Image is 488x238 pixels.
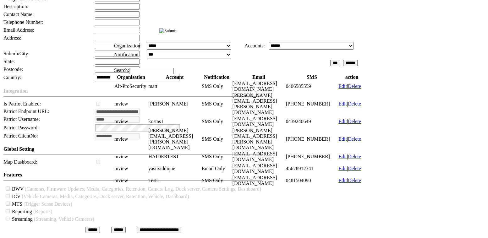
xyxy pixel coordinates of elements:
[348,166,361,171] a: Delete
[114,74,148,80] th: Organisation: activate to sort column descending
[201,92,232,116] td: SMS Only
[285,175,338,187] td: 0481504090
[232,80,286,92] td: [EMAIL_ADDRESS][DOMAIN_NAME]
[338,119,347,124] a: Edit
[348,136,361,142] a: Delete
[201,127,232,151] td: SMS Only
[285,74,338,80] th: SMS
[285,127,338,151] td: [PHONE_NUMBER]
[201,80,232,92] td: SMS Only
[232,74,286,80] th: Email: activate to sort column ascending
[338,84,347,89] a: Edit
[338,80,365,92] td: |
[285,80,338,92] td: 0406585559
[114,80,148,92] td: Alt-ProSecurity
[201,163,232,175] td: Email Only
[114,151,148,163] td: mview
[114,175,148,187] td: mview
[232,175,286,187] td: [EMAIL_ADDRESS][DOMAIN_NAME]
[338,175,365,187] td: |
[148,116,201,127] td: kostas1
[148,163,201,175] td: yasirsiddique
[114,52,140,57] span: Notification:
[348,101,361,106] a: Delete
[338,166,347,171] a: Edit
[338,151,365,163] td: |
[338,92,365,116] td: |
[244,43,265,48] span: Accounts:
[148,80,201,92] td: matt
[338,101,347,106] a: Edit
[114,116,148,127] td: mview
[201,151,232,163] td: SMS Only
[232,163,286,175] td: [EMAIL_ADDRESS][DOMAIN_NAME]
[338,154,347,159] a: Edit
[201,175,232,187] td: SMS Only
[285,151,338,163] td: [PHONE_NUMBER]
[338,116,365,127] td: |
[232,151,286,163] td: [EMAIL_ADDRESS][DOMAIN_NAME]
[148,74,201,80] th: Account: activate to sort column ascending
[114,92,148,116] td: mview
[114,163,148,175] td: mview
[348,178,361,183] a: Delete
[201,116,232,127] td: SMS Only
[148,127,201,151] td: [PERSON_NAME][EMAIL_ADDRESS][PERSON_NAME][DOMAIN_NAME]
[114,127,148,151] td: mview
[285,163,338,175] td: 45678912341
[129,68,174,74] input: Search:
[232,127,286,151] td: [PERSON_NAME][EMAIL_ADDRESS][PERSON_NAME][DOMAIN_NAME]
[348,119,361,124] a: Delete
[201,74,232,80] th: Notification: activate to sort column ascending
[232,92,286,116] td: [PERSON_NAME][EMAIL_ADDRESS][PERSON_NAME][DOMAIN_NAME]
[114,68,174,73] label: Search:
[148,151,201,163] td: HAIDERTEST
[285,92,338,116] td: [PHONE_NUMBER]
[338,74,365,80] th: action: activate to sort column ascending
[285,116,338,127] td: 0439240649
[348,154,361,159] a: Delete
[232,116,286,127] td: [EMAIL_ADDRESS][DOMAIN_NAME]
[338,136,347,142] a: Edit
[338,127,365,151] td: |
[348,84,361,89] a: Delete
[338,178,347,183] a: Edit
[148,175,201,187] td: Test1
[159,28,177,33] input: Submit
[148,92,201,116] td: [PERSON_NAME]
[113,28,158,33] span: Organisation Notification
[114,43,142,48] span: Organization:
[338,163,365,175] td: |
